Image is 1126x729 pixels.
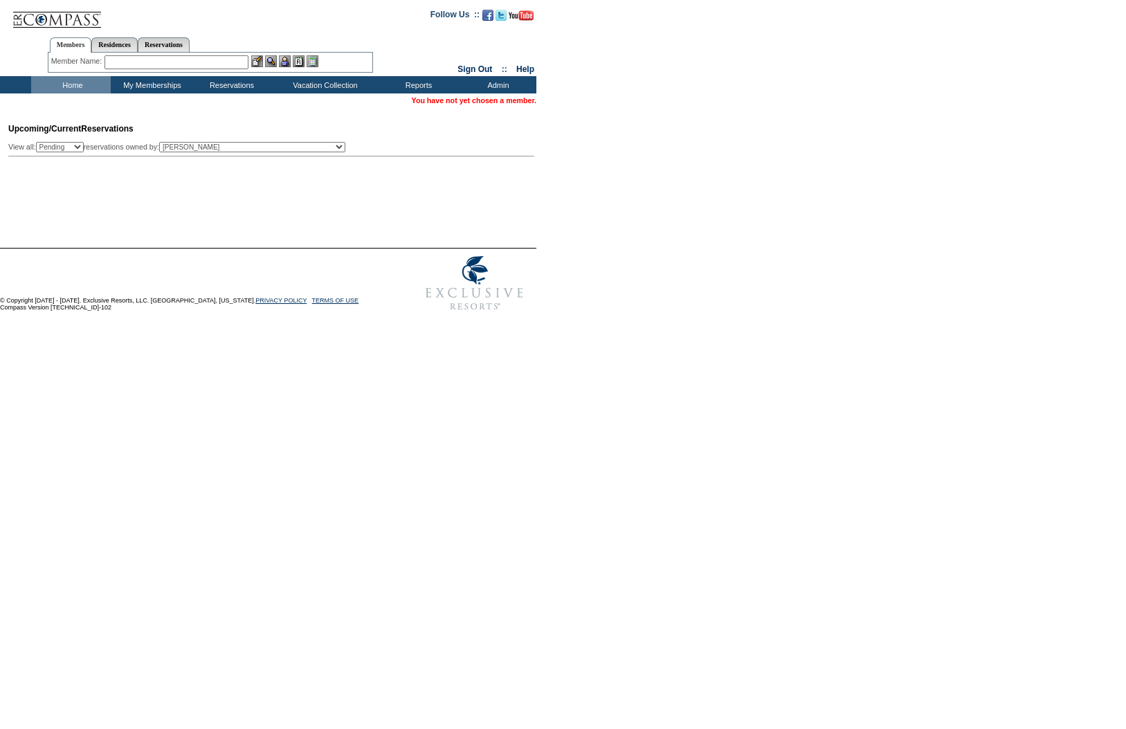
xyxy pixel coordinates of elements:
[457,76,536,93] td: Admin
[377,76,457,93] td: Reports
[516,64,534,74] a: Help
[312,297,359,304] a: TERMS OF USE
[412,249,536,318] img: Exclusive Resorts
[482,10,493,21] img: Become our fan on Facebook
[293,55,305,67] img: Reservations
[91,37,138,52] a: Residences
[255,297,307,304] a: PRIVACY POLICY
[31,76,111,93] td: Home
[502,64,507,74] span: ::
[50,37,92,53] a: Members
[496,14,507,22] a: Follow us on Twitter
[509,10,534,21] img: Subscribe to our YouTube Channel
[496,10,507,21] img: Follow us on Twitter
[190,76,270,93] td: Reservations
[482,14,493,22] a: Become our fan on Facebook
[251,55,263,67] img: b_edit.gif
[265,55,277,67] img: View
[8,124,134,134] span: Reservations
[8,124,81,134] span: Upcoming/Current
[279,55,291,67] img: Impersonate
[8,142,352,152] div: View all: reservations owned by:
[307,55,318,67] img: b_calculator.gif
[138,37,190,52] a: Reservations
[457,64,492,74] a: Sign Out
[412,96,536,105] span: You have not yet chosen a member.
[430,8,480,25] td: Follow Us ::
[509,14,534,22] a: Subscribe to our YouTube Channel
[51,55,105,67] div: Member Name:
[270,76,377,93] td: Vacation Collection
[111,76,190,93] td: My Memberships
